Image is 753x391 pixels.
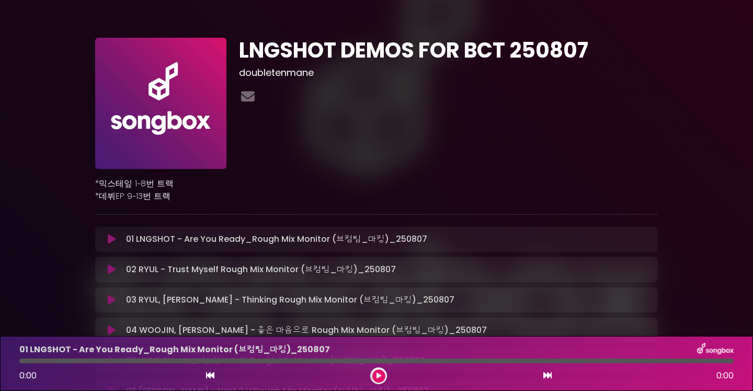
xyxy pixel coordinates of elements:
p: *데뷔EP 9~13번 트랙 [95,190,658,203]
span: 0:00 [19,370,37,382]
span: 0:00 [716,370,734,382]
img: 70beCsgvRrCVkCpAseDU [95,38,226,169]
p: 01 LNGSHOT - Are You Ready_Rough Mix Monitor (브컴팀_마킹)_250807 [19,343,330,356]
p: 03 RYUL, [PERSON_NAME] - Thinking Rough Mix Monitor (브컴팀_마킹)_250807 [126,294,454,306]
h1: LNGSHOT DEMOS FOR BCT 250807 [239,38,658,63]
h3: doubletenmane [239,67,658,79]
p: 01 LNGSHOT - Are You Ready_Rough Mix Monitor (브컴팀_마킹)_250807 [126,233,427,245]
p: 04 WOOJIN, [PERSON_NAME] - 좋은 마음으로 Rough Mix Monitor (브컴팀_마킹)_250807 [126,324,487,337]
p: 02 RYUL - Trust Myself Rough Mix Monitor (브컴팀_마킹)_250807 [126,263,396,276]
p: *믹스테잎 1~8번 트랙 [95,177,658,190]
img: songbox-logo-white.png [697,343,734,356]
